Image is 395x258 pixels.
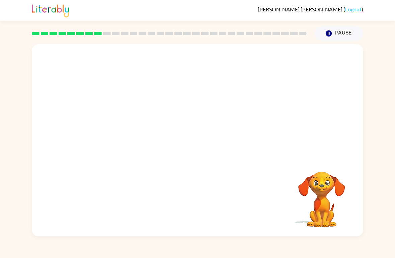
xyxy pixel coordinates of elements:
[32,3,69,17] img: Literably
[258,6,343,12] span: [PERSON_NAME] [PERSON_NAME]
[315,26,363,41] button: Pause
[258,6,363,12] div: ( )
[345,6,362,12] a: Logout
[288,161,355,228] video: Your browser must support playing .mp4 files to use Literably. Please try using another browser.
